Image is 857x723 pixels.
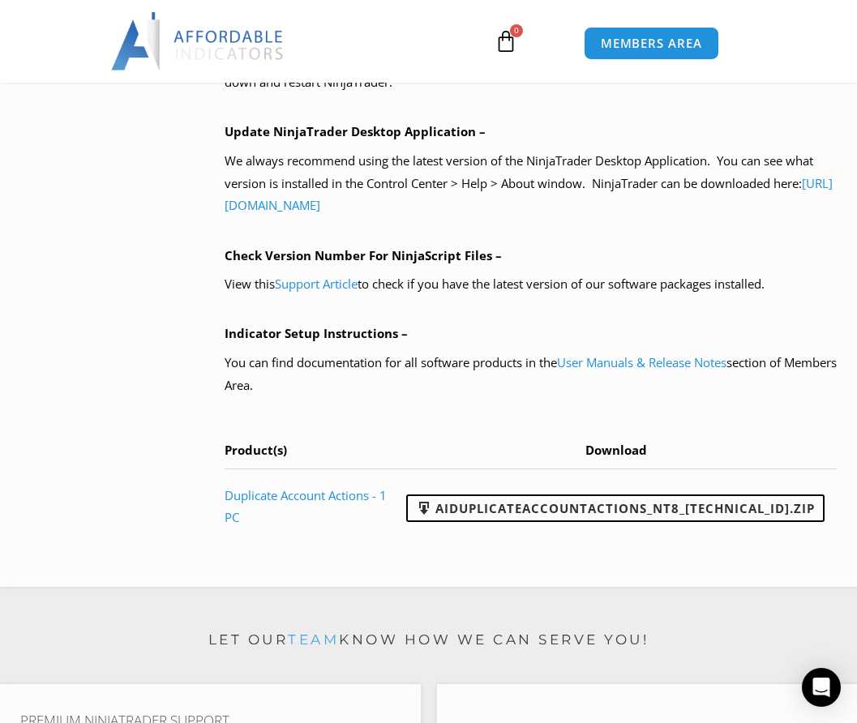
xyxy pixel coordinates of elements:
[111,12,285,71] img: LogoAI | Affordable Indicators – NinjaTrader
[510,24,523,37] span: 0
[288,631,339,648] a: team
[225,442,287,458] span: Product(s)
[275,276,358,292] a: Support Article
[225,487,387,526] a: Duplicate Account Actions - 1 PC
[225,325,408,341] b: Indicator Setup Instructions –
[557,354,726,370] a: User Manuals & Release Notes
[225,273,837,296] p: View this to check if you have the latest version of our software packages installed.
[802,668,841,707] div: Open Intercom Messenger
[225,123,486,139] b: Update NinjaTrader Desktop Application –
[470,18,542,65] a: 0
[584,27,719,60] a: MEMBERS AREA
[225,247,502,263] b: Check Version Number For NinjaScript Files –
[406,494,825,522] a: AIDuplicateAccountActions_NT8_[TECHNICAL_ID].zip
[585,442,647,458] span: Download
[225,150,837,218] p: We always recommend using the latest version of the NinjaTrader Desktop Application. You can see ...
[225,352,837,397] p: You can find documentation for all software products in the section of Members Area.
[601,37,702,49] span: MEMBERS AREA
